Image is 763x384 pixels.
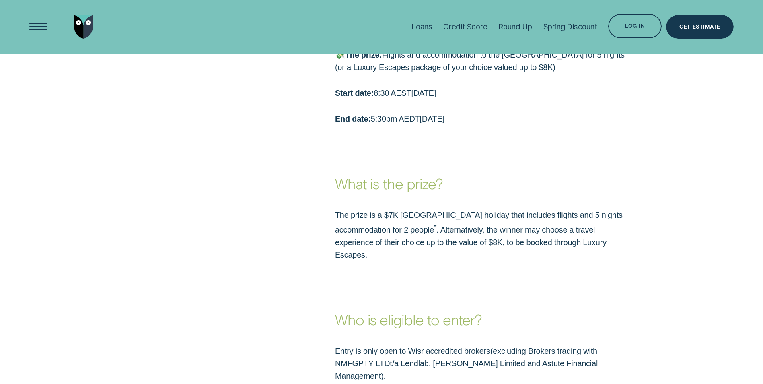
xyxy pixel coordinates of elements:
strong: Start date: [335,89,374,97]
strong: End date: [335,114,371,123]
span: ) [381,372,383,380]
p: 5:30pm AEDT[DATE] [335,113,632,125]
button: Log in [608,14,662,38]
strong: Who is eligible to enter? [335,311,482,328]
a: Get Estimate [666,15,734,39]
strong: The prize: [345,50,382,59]
div: Round Up [498,22,532,31]
span: LTD [376,359,390,368]
div: Credit Score [443,22,487,31]
div: Spring Discount [543,22,597,31]
span: L T D [376,359,390,368]
div: Loans [411,22,432,31]
p: 💸 Flights and accommodation to the [GEOGRAPHIC_DATA] for 5 nights or a Luxury Escapes package of ... [335,46,632,74]
span: PTY [358,359,374,368]
p: Entry is only open to Wisr accredited brokers excluding Brokers trading with NMFG t/a Lendlab, [P... [335,345,632,382]
p: The prize is a $7K [GEOGRAPHIC_DATA] holiday that includes flights and 5 nights accommodation for... [335,209,632,261]
span: ( [335,63,337,72]
span: P T Y [358,359,374,368]
strong: What is the prize? [335,175,443,192]
span: ( [490,347,493,355]
p: 8:30 AEST[DATE] [335,87,632,99]
img: Wisr [74,15,94,39]
button: Open Menu [26,15,50,39]
span: ) [553,63,555,72]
